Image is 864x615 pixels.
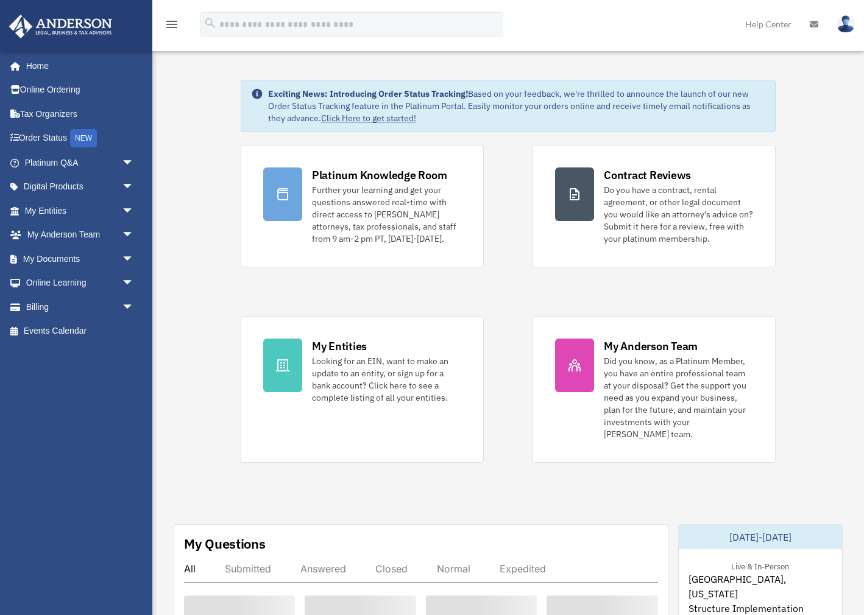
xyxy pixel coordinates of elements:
div: Looking for an EIN, want to make an update to an entity, or sign up for a bank account? Click her... [312,355,461,404]
div: Expedited [500,563,546,575]
a: Platinum Q&Aarrow_drop_down [9,150,152,175]
img: User Pic [837,15,855,33]
div: Submitted [225,563,271,575]
span: arrow_drop_down [122,175,146,200]
span: arrow_drop_down [122,247,146,272]
i: search [204,16,217,30]
a: Order StatusNEW [9,126,152,151]
a: menu [165,21,179,32]
div: Contract Reviews [604,167,691,183]
a: Online Ordering [9,78,152,102]
a: My Anderson Teamarrow_drop_down [9,223,152,247]
div: Platinum Knowledge Room [312,167,447,183]
span: arrow_drop_down [122,271,146,296]
a: Online Learningarrow_drop_down [9,271,152,295]
div: Did you know, as a Platinum Member, you have an entire professional team at your disposal? Get th... [604,355,753,440]
a: Click Here to get started! [321,113,416,124]
img: Anderson Advisors Platinum Portal [5,15,116,38]
a: Home [9,54,146,78]
div: Live & In-Person [721,559,799,572]
div: Normal [437,563,470,575]
div: Do you have a contract, rental agreement, or other legal document you would like an attorney's ad... [604,184,753,245]
a: Digital Productsarrow_drop_down [9,175,152,199]
span: arrow_drop_down [122,150,146,175]
div: All [184,563,196,575]
a: My Documentsarrow_drop_down [9,247,152,271]
strong: Exciting News: Introducing Order Status Tracking! [268,88,468,99]
a: Platinum Knowledge Room Further your learning and get your questions answered real-time with dire... [241,145,484,267]
a: Events Calendar [9,319,152,343]
div: Based on your feedback, we're thrilled to announce the launch of our new Order Status Tracking fe... [268,88,765,124]
a: Contract Reviews Do you have a contract, rental agreement, or other legal document you would like... [533,145,776,267]
i: menu [165,17,179,32]
a: My Anderson Team Did you know, as a Platinum Member, you have an entire professional team at your... [533,316,776,463]
span: arrow_drop_down [122,223,146,248]
div: My Questions [184,535,266,553]
span: arrow_drop_down [122,199,146,223]
a: My Entitiesarrow_drop_down [9,199,152,223]
div: Answered [300,563,346,575]
a: Billingarrow_drop_down [9,295,152,319]
span: arrow_drop_down [122,295,146,320]
div: My Entities [312,339,367,354]
span: [GEOGRAPHIC_DATA], [US_STATE] [689,572,833,601]
div: My Anderson Team [604,339,698,354]
a: Tax Organizers [9,102,152,126]
div: Further your learning and get your questions answered real-time with direct access to [PERSON_NAM... [312,184,461,245]
div: NEW [70,129,97,147]
a: My Entities Looking for an EIN, want to make an update to an entity, or sign up for a bank accoun... [241,316,484,463]
div: [DATE]-[DATE] [679,525,843,549]
div: Closed [375,563,408,575]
